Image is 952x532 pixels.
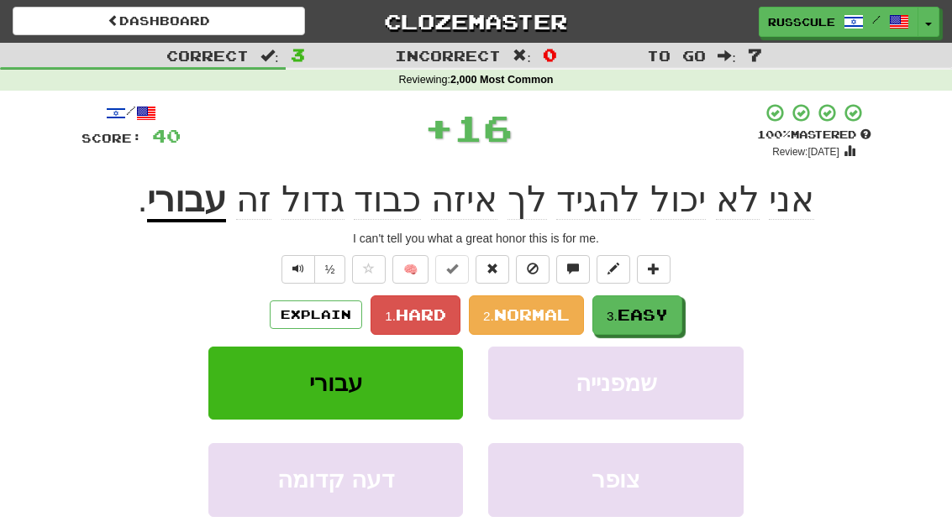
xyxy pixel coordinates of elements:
span: 7 [748,44,762,65]
button: Reset to 0% Mastered (alt+r) [476,255,509,284]
span: עבורי [309,370,363,396]
div: Text-to-speech controls [278,255,346,284]
small: Review: [DATE] [772,146,839,158]
button: 1.Hard [371,295,460,335]
button: Add to collection (alt+a) [637,255,671,284]
button: 3.Easy [592,295,682,335]
button: Play sentence audio (ctl+space) [281,255,315,284]
span: שמפנייה [576,370,657,396]
span: / [872,13,881,25]
span: להגיד [556,180,640,220]
span: Hard [396,305,446,324]
span: 0 [543,44,557,65]
span: Normal [494,305,570,324]
span: גדול [281,180,345,220]
a: Clozemaster [330,7,623,36]
a: russcule / [759,7,918,37]
span: Easy [618,305,668,324]
span: 40 [152,125,181,146]
div: / [82,102,181,123]
span: זה [236,180,271,220]
span: : [718,49,736,63]
button: Ignore sentence (alt+i) [516,255,550,284]
span: יכול [650,180,706,220]
span: 3 [291,44,305,65]
button: Favorite sentence (alt+f) [352,255,386,284]
button: עבורי [208,347,463,420]
button: Edit sentence (alt+d) [597,255,630,284]
span: russcule [768,14,835,29]
button: דעה קדומה [208,443,463,516]
button: שמפנייה [488,347,743,420]
span: Score: [82,131,142,145]
div: Mastered [757,128,871,143]
u: עבורי [147,180,226,222]
span: 16 [454,107,513,149]
span: צופר [592,467,640,493]
span: + [424,102,454,153]
span: Correct [166,47,249,64]
a: Dashboard [13,7,305,35]
button: Set this sentence to 100% Mastered (alt+m) [435,255,469,284]
button: ½ [314,255,346,284]
button: צופר [488,443,743,516]
span: : [513,49,531,63]
span: דעה קדומה [277,467,394,493]
span: לך [508,180,547,220]
small: 1. [385,309,396,323]
button: 🧠 [392,255,429,284]
span: כבוד [354,180,421,220]
span: לא [716,180,760,220]
strong: 2,000 Most Common [450,74,553,86]
button: 2.Normal [469,295,584,335]
span: איזה [431,180,497,220]
button: Discuss sentence (alt+u) [556,255,590,284]
span: To go [647,47,706,64]
span: Incorrect [395,47,501,64]
button: Explain [270,300,362,329]
span: : [260,49,279,63]
span: 100 % [757,128,791,141]
div: I can't tell you what a great honor this is for me. [82,230,871,247]
small: 3. [607,309,618,323]
small: 2. [483,309,494,323]
span: אני [769,180,814,220]
span: . [138,180,148,219]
